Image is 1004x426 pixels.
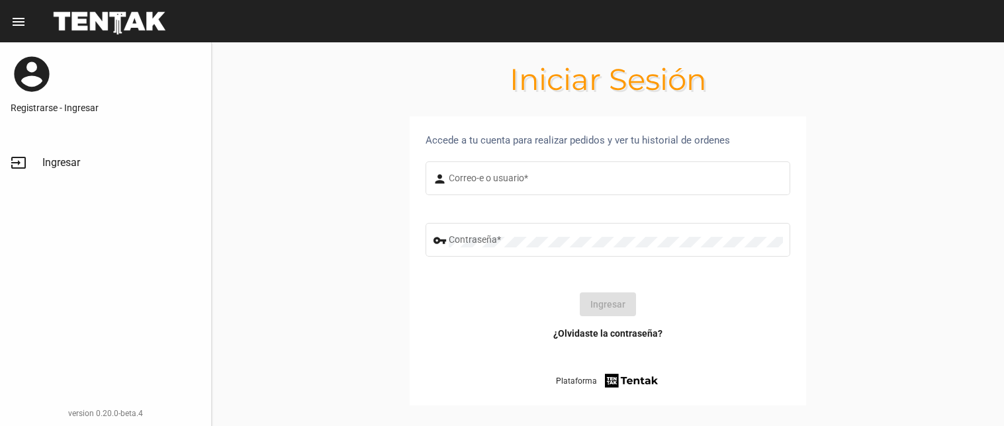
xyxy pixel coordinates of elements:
div: version 0.20.0-beta.4 [11,407,201,420]
div: Accede a tu cuenta para realizar pedidos y ver tu historial de ordenes [426,132,790,148]
a: Plataforma [556,372,660,390]
mat-icon: input [11,155,26,171]
span: Ingresar [42,156,80,169]
mat-icon: person [433,171,449,187]
a: Registrarse - Ingresar [11,101,201,114]
mat-icon: account_circle [11,53,53,95]
a: ¿Olvidaste la contraseña? [553,327,662,340]
mat-icon: vpn_key [433,233,449,249]
span: Plataforma [556,374,597,388]
mat-icon: menu [11,14,26,30]
button: Ingresar [580,292,636,316]
img: tentak-firm.png [603,372,660,390]
h1: Iniciar Sesión [212,69,1004,90]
